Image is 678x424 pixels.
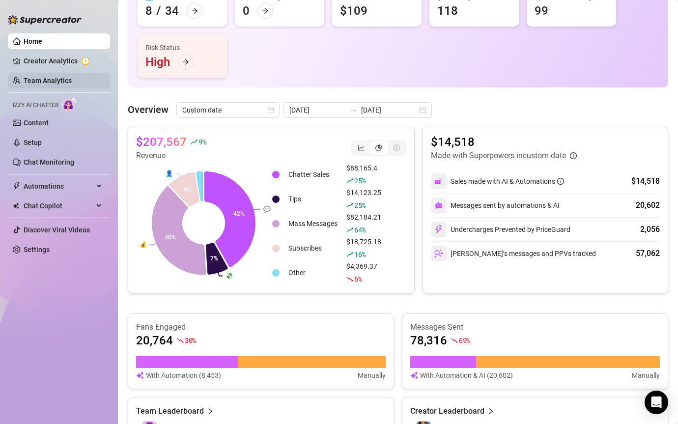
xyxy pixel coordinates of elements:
[346,187,381,211] div: $14,123.25
[13,182,21,190] span: thunderbolt
[177,337,184,344] span: fall
[535,3,548,19] div: 99
[410,322,660,333] article: Messages Sent
[24,37,42,45] a: Home
[410,333,447,348] article: 78,316
[24,226,90,234] a: Discover Viral Videos
[437,3,458,19] div: 118
[375,144,382,151] span: pie-chart
[431,198,560,213] div: Messages sent by automations & AI
[207,405,214,417] span: right
[420,370,513,381] article: With Automation & AI (20,602)
[226,272,233,279] text: 💸
[340,3,367,19] div: $109
[24,158,74,166] a: Chat Monitoring
[198,137,206,146] span: 9 %
[346,236,381,260] div: $18,725.18
[431,222,570,237] div: Undercharges Prevented by PriceGuard
[146,370,221,381] article: With Automation (8,453)
[284,261,341,284] td: Other
[346,276,353,283] span: fall
[636,199,660,211] div: 20,602
[346,212,381,235] div: $82,184.21
[185,336,196,345] span: 30 %
[349,106,357,114] span: swap-right
[640,224,660,235] div: 2,056
[431,134,577,150] article: $14,518
[434,177,443,186] img: svg%3e
[358,144,365,151] span: line-chart
[284,187,341,211] td: Tips
[13,101,58,110] span: Izzy AI Chatter
[435,201,443,209] img: svg%3e
[136,333,173,348] article: 20,764
[263,205,271,213] text: 💬
[487,405,494,417] span: right
[434,225,443,234] img: svg%3e
[346,163,381,186] div: $88,165.4
[182,58,189,65] span: arrow-right
[262,7,269,14] span: arrow-right
[346,261,381,284] div: $4,369.37
[24,53,102,69] a: Creator Analytics exclamation-circle
[570,152,577,159] span: info-circle
[354,250,366,259] span: 16 %
[136,370,144,381] img: svg%3e
[632,370,660,381] article: Manually
[451,337,458,344] span: fall
[165,3,179,19] div: 34
[284,163,341,186] td: Chatter Sales
[243,3,250,19] div: 0
[136,322,386,333] article: Fans Engaged
[182,103,274,117] span: Custom date
[351,140,406,156] div: segmented control
[557,178,564,185] span: info-circle
[354,225,366,234] span: 64 %
[24,178,93,194] span: Automations
[128,102,169,117] article: Overview
[191,7,198,14] span: arrow-right
[284,236,341,260] td: Subscribes
[451,176,564,187] div: Sales made with AI & Automations
[431,246,596,261] div: [PERSON_NAME]’s messages and PPVs tracked
[268,107,274,113] span: calendar
[136,150,206,162] article: Revenue
[349,106,357,114] span: to
[24,119,49,127] a: Content
[140,241,147,248] text: 💰
[410,370,418,381] img: svg%3e
[24,139,42,146] a: Setup
[361,105,417,115] input: End date
[166,170,173,177] text: 👤
[645,391,668,414] div: Open Intercom Messenger
[393,144,400,151] span: dollar-circle
[358,370,386,381] article: Manually
[289,105,345,115] input: Start date
[410,405,484,417] article: Creator Leaderboard
[354,274,362,283] span: 6 %
[284,212,341,235] td: Mass Messages
[431,150,566,162] article: Made with Superpowers in custom date
[354,200,366,210] span: 25 %
[24,198,93,214] span: Chat Copilot
[434,249,443,258] img: svg%3e
[346,251,353,258] span: rise
[62,97,78,111] img: AI Chatter
[346,177,353,184] span: rise
[459,336,470,345] span: 69 %
[136,134,187,150] article: $207,567
[354,176,366,185] span: 25 %
[24,77,72,85] a: Team Analytics
[145,3,152,19] div: 8
[346,226,353,233] span: rise
[191,139,198,145] span: rise
[346,202,353,209] span: rise
[24,246,50,254] a: Settings
[636,248,660,259] div: 57,062
[631,175,660,187] div: $14,518
[145,42,219,53] div: Risk Status
[136,405,204,417] article: Team Leaderboard
[8,15,82,25] img: logo-BBDzfeDw.svg
[13,202,19,209] img: Chat Copilot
